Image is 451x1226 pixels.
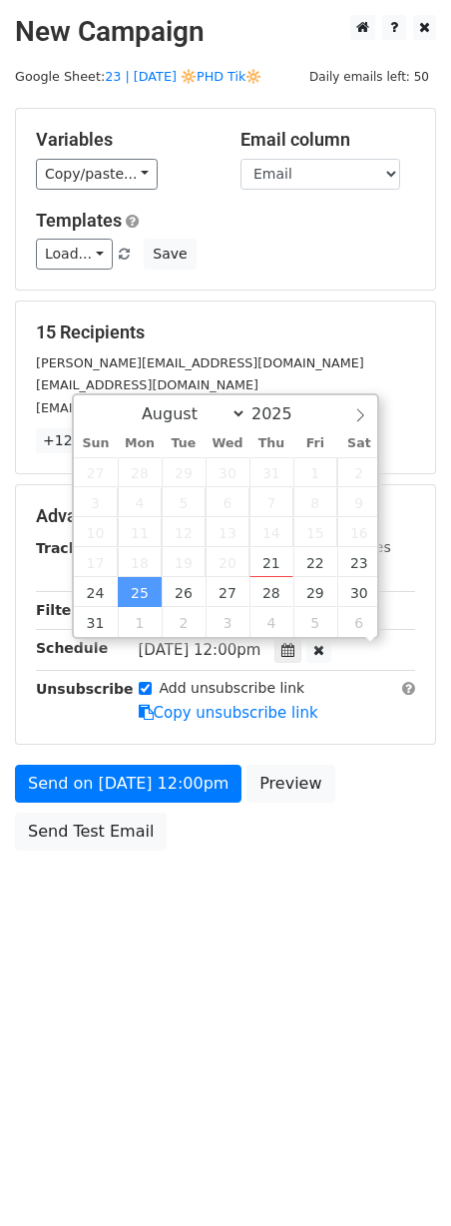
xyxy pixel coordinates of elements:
[162,607,206,637] span: September 2, 2025
[118,457,162,487] span: July 28, 2025
[118,517,162,547] span: August 11, 2025
[249,577,293,607] span: August 28, 2025
[74,517,118,547] span: August 10, 2025
[206,457,249,487] span: July 30, 2025
[118,577,162,607] span: August 25, 2025
[162,517,206,547] span: August 12, 2025
[36,540,103,556] strong: Tracking
[162,437,206,450] span: Tue
[36,355,364,370] small: [PERSON_NAME][EMAIL_ADDRESS][DOMAIN_NAME]
[36,321,415,343] h5: 15 Recipients
[293,607,337,637] span: September 5, 2025
[337,517,381,547] span: August 16, 2025
[293,547,337,577] span: August 22, 2025
[249,487,293,517] span: August 7, 2025
[118,547,162,577] span: August 18, 2025
[162,577,206,607] span: August 26, 2025
[36,377,258,392] small: [EMAIL_ADDRESS][DOMAIN_NAME]
[139,704,318,722] a: Copy unsubscribe link
[36,505,415,527] h5: Advanced
[118,437,162,450] span: Mon
[312,537,390,558] label: UTM Codes
[74,487,118,517] span: August 3, 2025
[246,765,334,803] a: Preview
[337,577,381,607] span: August 30, 2025
[351,1130,451,1226] iframe: Chat Widget
[249,457,293,487] span: July 31, 2025
[36,428,120,453] a: +12 more
[206,517,249,547] span: August 13, 2025
[144,239,196,270] button: Save
[15,69,261,84] small: Google Sheet:
[105,69,261,84] a: 23 | [DATE] 🔆PHD Tik🔆
[206,437,249,450] span: Wed
[246,404,318,423] input: Year
[337,547,381,577] span: August 23, 2025
[293,577,337,607] span: August 29, 2025
[74,437,118,450] span: Sun
[36,640,108,656] strong: Schedule
[337,457,381,487] span: August 2, 2025
[139,641,261,659] span: [DATE] 12:00pm
[249,517,293,547] span: August 14, 2025
[206,607,249,637] span: September 3, 2025
[74,607,118,637] span: August 31, 2025
[15,15,436,49] h2: New Campaign
[302,69,436,84] a: Daily emails left: 50
[74,547,118,577] span: August 17, 2025
[162,487,206,517] span: August 5, 2025
[249,437,293,450] span: Thu
[249,547,293,577] span: August 21, 2025
[15,813,167,851] a: Send Test Email
[36,602,87,618] strong: Filters
[118,607,162,637] span: September 1, 2025
[293,487,337,517] span: August 8, 2025
[36,210,122,231] a: Templates
[302,66,436,88] span: Daily emails left: 50
[162,547,206,577] span: August 19, 2025
[249,607,293,637] span: September 4, 2025
[36,159,158,190] a: Copy/paste...
[36,400,258,415] small: [EMAIL_ADDRESS][DOMAIN_NAME]
[36,681,134,697] strong: Unsubscribe
[337,607,381,637] span: September 6, 2025
[36,129,211,151] h5: Variables
[36,239,113,270] a: Load...
[74,577,118,607] span: August 24, 2025
[15,765,241,803] a: Send on [DATE] 12:00pm
[118,487,162,517] span: August 4, 2025
[293,517,337,547] span: August 15, 2025
[206,547,249,577] span: August 20, 2025
[337,487,381,517] span: August 9, 2025
[206,577,249,607] span: August 27, 2025
[293,457,337,487] span: August 1, 2025
[162,457,206,487] span: July 29, 2025
[206,487,249,517] span: August 6, 2025
[293,437,337,450] span: Fri
[240,129,415,151] h5: Email column
[160,678,305,699] label: Add unsubscribe link
[337,437,381,450] span: Sat
[74,457,118,487] span: July 27, 2025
